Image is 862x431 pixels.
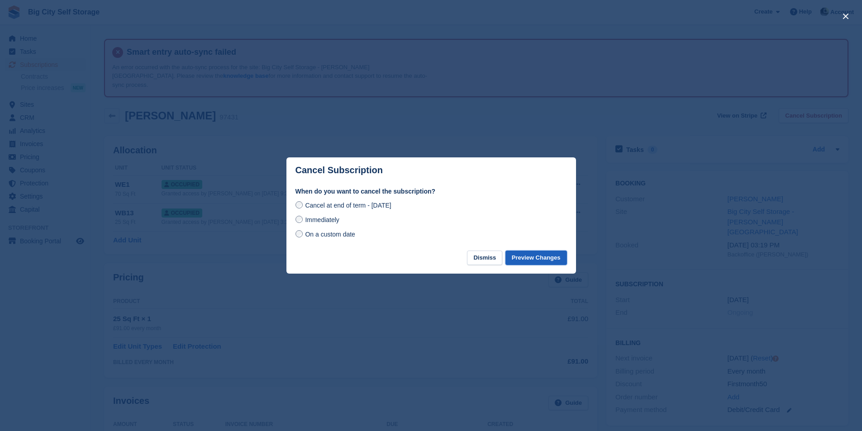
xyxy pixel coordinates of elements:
[305,202,391,209] span: Cancel at end of term - [DATE]
[295,165,383,175] p: Cancel Subscription
[295,216,303,223] input: Immediately
[295,201,303,208] input: Cancel at end of term - [DATE]
[305,231,355,238] span: On a custom date
[305,216,339,223] span: Immediately
[838,9,853,24] button: close
[295,187,567,196] label: When do you want to cancel the subscription?
[505,251,567,265] button: Preview Changes
[467,251,502,265] button: Dismiss
[295,230,303,237] input: On a custom date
